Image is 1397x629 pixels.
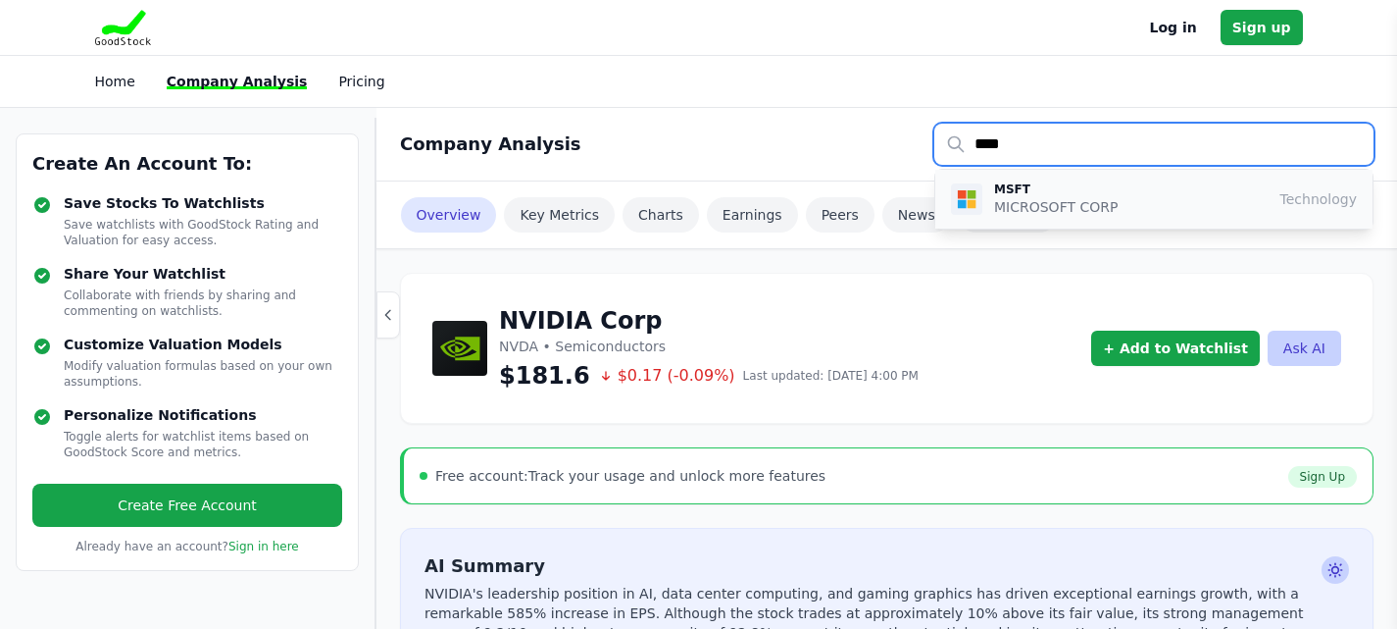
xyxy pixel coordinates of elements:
a: Company Analysis [167,74,308,89]
span: Technology [1280,189,1357,209]
span: $181.6 [499,360,590,392]
button: MSFT MSFT MICROSOFT CORP Technology [935,170,1372,229]
h4: Customize Valuation Models [64,335,342,354]
p: MICROSOFT CORP [994,197,1118,217]
h2: Company Analysis [400,131,581,158]
a: Peers [806,197,874,233]
p: MSFT [994,182,1118,197]
span: $0.17 (-0.09%) [598,364,735,388]
a: Pricing [338,74,384,89]
h3: Create An Account To: [32,150,342,178]
h4: Save Stocks To Watchlists [64,193,342,213]
p: Collaborate with friends by sharing and commenting on watchlists. [64,288,342,319]
a: News [882,197,951,233]
h1: NVIDIA Corp [499,305,919,337]
span: Ask AI [1322,556,1349,584]
a: Home [95,74,135,89]
p: Already have an account? [32,539,342,554]
a: Sign Up [1288,466,1357,488]
p: Modify valuation formulas based on your own assumptions. [64,358,342,390]
a: Charts [623,197,699,233]
a: + Add to Watchlist [1091,331,1260,366]
span: Free account: [435,468,528,484]
span: Last updated: [DATE] 4:00 PM [743,368,919,384]
a: Sign up [1221,10,1303,45]
a: Earnings [707,197,798,233]
div: Track your usage and unlock more features [435,466,825,486]
p: Save watchlists with GoodStock Rating and Valuation for easy access. [64,217,342,248]
h4: Share Your Watchlist [64,264,342,284]
img: Goodstock Logo [95,10,152,45]
p: Toggle alerts for watchlist items based on GoodStock Score and metrics. [64,429,342,460]
a: Overview [401,197,497,233]
a: Create Free Account [32,484,342,527]
a: Log in [1150,16,1197,39]
a: Sign in here [228,540,299,553]
img: MSFT [951,183,982,215]
img: NVIDIA Corp Logo [432,321,487,376]
h4: Personalize Notifications [64,405,342,425]
a: Key Metrics [504,197,615,233]
h2: AI Summary [424,552,1314,580]
p: NVDA • Semiconductors [499,337,919,356]
button: Ask AI [1268,331,1341,366]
